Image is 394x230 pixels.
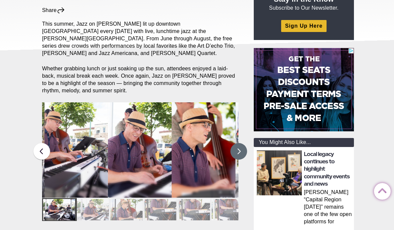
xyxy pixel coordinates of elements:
[42,65,238,94] p: Whether grabbing lunch or just soaking up the sun, attendees enjoyed a laid-back, musical break e...
[42,7,65,14] div: Share
[42,20,238,57] p: This summer, Jazz on [PERSON_NAME] lit up downtown [GEOGRAPHIC_DATA] every [DATE] with live, lunc...
[304,189,352,227] p: [PERSON_NAME] “Capital Region [DATE]” remains one of the few open platforms for everyday voices S...
[254,138,354,147] div: You Might Also Like...
[304,151,350,187] a: Local legacy continues to highlight community events and news
[230,143,247,160] button: Next slide
[374,183,387,197] a: Back to Top
[257,150,302,195] img: thumbnail: Local legacy continues to highlight community events and news
[254,48,354,131] iframe: Advertisement
[33,143,50,160] button: Previous slide
[281,20,327,32] a: Sign Up Here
